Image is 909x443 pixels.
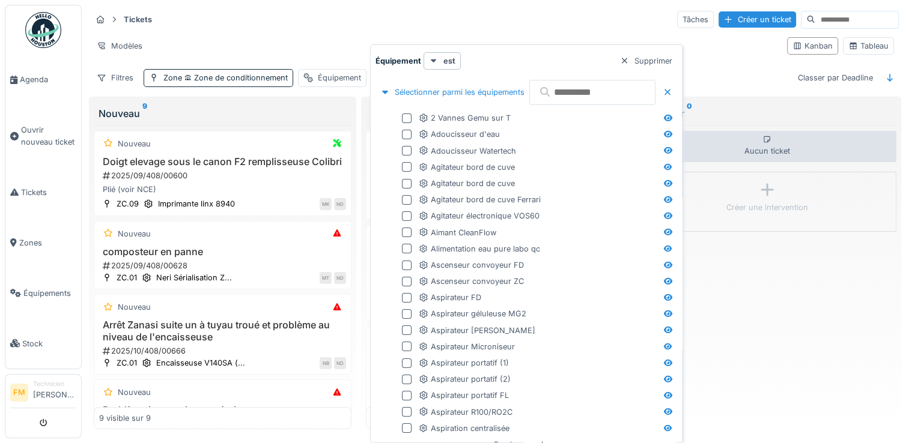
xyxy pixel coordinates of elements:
div: Supprimer [615,53,677,69]
span: Agenda [20,74,76,85]
div: Kanban [792,40,833,52]
div: Sélectionner parmi les équipements [375,84,529,100]
h3: composteur en panne [99,246,346,258]
h3: Doigt elevage sous le canon F2 remplisseuse Colibri [99,156,346,167]
div: Créer une intervention [726,202,808,213]
div: Aspirateur portatif (1) [419,357,509,369]
h3: Arrêt Zanasi suite un à tuyau troué et problème au niveau de l'encaisseuse [99,319,346,342]
div: ZC.09 [117,198,139,209]
div: Imprimante linx 8940 [158,198,235,209]
div: Agitateur électronique VOS60 [419,210,540,221]
div: Ascenseur convoyeur FD [419,259,524,271]
div: Aspirateur portatif (2) [419,373,511,385]
div: Aspirateur FD [419,292,481,303]
div: Créer un ticket [719,11,796,28]
div: Adoucisseur d'eau [419,128,500,140]
div: Agitateur bord de cuve [419,161,515,173]
div: Nouveau [99,106,347,121]
div: MT [320,272,332,284]
strong: Tickets [119,14,157,25]
div: Neri Sérialisation Z... [156,272,232,283]
div: 2025/09/408/00600 [102,170,346,181]
sup: 9 [142,106,147,121]
div: Tâches [677,11,714,28]
li: FM [10,384,28,402]
div: ZC.01 [117,357,137,369]
h3: Problème impression sur étuis [99,405,346,416]
div: 9 visible sur 9 [99,412,151,424]
div: Modèles [91,37,148,55]
div: Zone [163,72,288,83]
div: Agitateur bord de cuve Ferrari [419,194,541,205]
strong: est [443,55,455,67]
div: Nouveau [118,138,151,149]
div: ND [334,357,346,369]
strong: Équipement [375,55,421,67]
div: NB [320,357,332,369]
sup: 0 [686,106,692,121]
div: Aspiration centralisée [419,423,509,434]
div: Aspirateur portatif FL [419,390,509,401]
span: Zones [19,237,76,249]
div: Encaisseuse V140SA (... [156,357,245,369]
div: Tableau [848,40,889,52]
div: Aspirateur [PERSON_NAME] [419,325,535,336]
div: Alimentation eau pure labo qc [419,243,540,255]
div: Classer par Deadline [792,69,878,86]
span: Tickets [21,187,76,198]
div: MK [320,198,332,210]
span: Équipements [23,288,76,299]
div: Nouveau [118,301,151,313]
div: Nouveau [118,228,151,240]
div: Aimant CleanFlow [419,227,496,238]
img: Badge_color-CXgf-gQk.svg [25,12,61,48]
div: À vérifier [643,106,891,121]
div: Ascenseur convoyeur ZC [419,276,524,287]
div: Filtres [91,69,139,86]
span: Zone de conditionnement [182,73,288,82]
li: [PERSON_NAME] [33,379,76,405]
div: Équipement [318,72,361,83]
div: 2 Vannes Gemu sur T [419,112,511,124]
span: Ouvrir nouveau ticket [21,124,76,147]
div: ND [334,272,346,284]
div: 2025/10/408/00666 [102,345,346,357]
div: Technicien [33,379,76,388]
div: Aucun ticket [638,131,896,162]
div: Adoucisseur Watertech [419,145,516,157]
div: Nouveau [118,387,151,398]
div: Aspirateur géluleuse MG2 [419,308,526,319]
div: Aspirateur R100/RO2C [419,406,512,418]
div: Agitateur bord de cuve [419,178,515,189]
div: Aspirateur Microniseur [419,341,515,352]
div: Plié (voir NCE) [99,184,346,195]
div: ZC.01 [117,272,137,283]
div: 2025/09/408/00628 [102,260,346,271]
div: ND [334,198,346,210]
span: Stock [22,338,76,349]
